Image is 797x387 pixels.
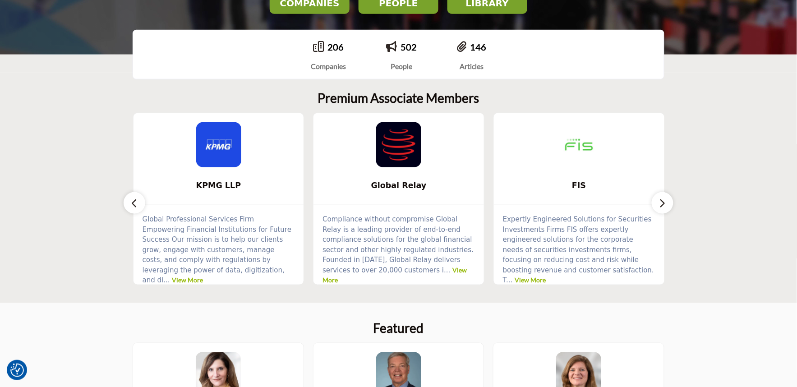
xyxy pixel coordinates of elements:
[163,276,170,284] span: ...
[376,122,421,167] img: Global Relay
[196,122,241,167] img: KPMG LLP
[322,266,467,284] a: View More
[444,266,450,274] span: ...
[10,364,24,377] button: Consent Preferences
[401,41,417,52] a: 502
[470,41,486,52] a: 146
[515,276,546,284] a: View More
[10,364,24,377] img: Revisit consent button
[147,180,290,191] span: KPMG LLP
[327,41,344,52] a: 206
[313,174,484,198] a: Global Relay
[373,321,424,336] h2: Featured
[457,61,486,72] div: Articles
[327,174,470,198] b: Global Relay
[147,174,290,198] b: KPMG LLP
[507,180,651,191] span: FIS
[557,122,602,167] img: FIS
[143,214,295,286] p: Global Professional Services Firm Empowering Financial Institutions for Future Success Our missio...
[503,214,655,286] p: Expertly Engineered Solutions for Securities Investments Firms FIS offers expertly engineered sol...
[327,180,470,191] span: Global Relay
[507,174,651,198] b: FIS
[172,276,203,284] a: View More
[386,61,417,72] div: People
[322,214,475,286] p: Compliance without compromise Global Relay is a leading provider of end-to-end compliance solutio...
[318,91,479,106] h2: Premium Associate Members
[311,61,346,72] div: Companies
[134,174,304,198] a: KPMG LLP
[494,174,664,198] a: FIS
[506,276,512,284] span: ...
